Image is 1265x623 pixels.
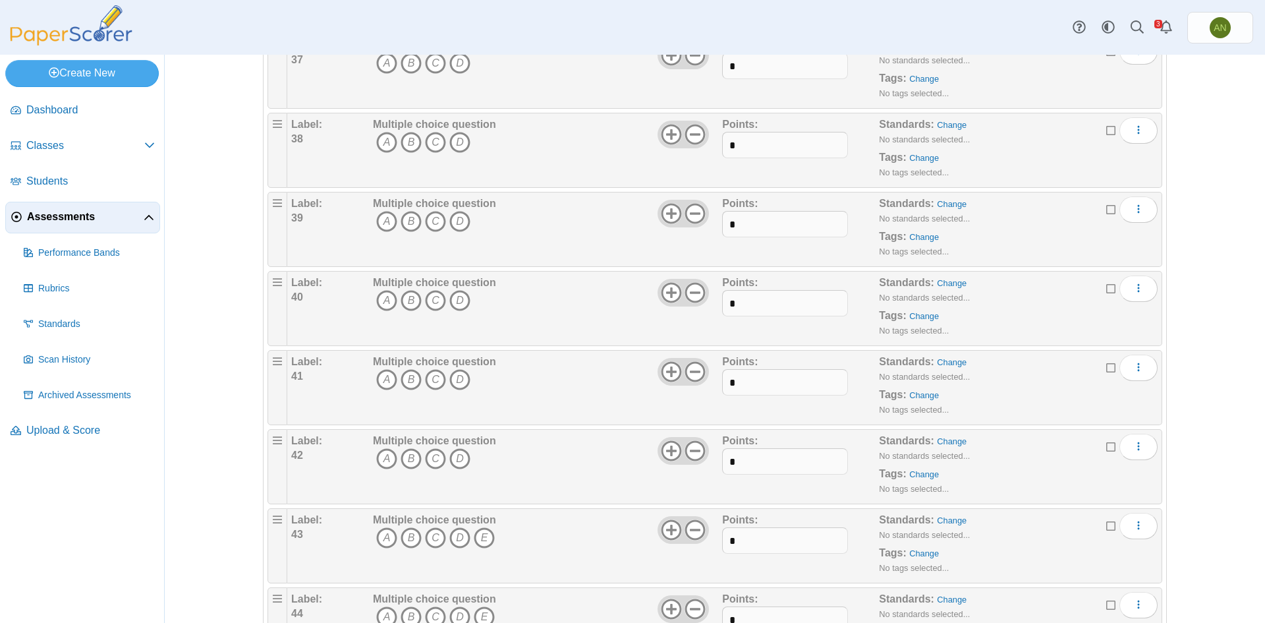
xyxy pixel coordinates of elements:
[401,369,422,390] i: B
[879,405,949,415] small: No tags selected...
[425,369,446,390] i: C
[449,527,470,549] i: D
[373,514,496,525] b: Multiple choice question
[376,290,397,311] i: A
[879,547,906,558] b: Tags:
[291,529,303,540] b: 43
[5,95,160,127] a: Dashboard
[1187,12,1253,44] a: Abby Nance
[425,211,446,232] i: C
[376,369,397,390] i: A
[879,451,970,461] small: No standards selected...
[909,390,939,400] a: Change
[5,166,160,198] a: Students
[879,277,934,288] b: Standards:
[449,290,470,311] i: D
[26,103,155,117] span: Dashboard
[937,278,967,288] a: Change
[879,563,949,573] small: No tags selected...
[18,344,160,376] a: Scan History
[27,210,144,224] span: Assessments
[879,247,949,256] small: No tags selected...
[26,423,155,438] span: Upload & Score
[937,595,967,605] a: Change
[449,132,470,153] i: D
[5,36,137,47] a: PaperScorer
[291,54,303,65] b: 37
[1119,276,1158,302] button: More options
[401,448,422,469] i: B
[291,277,322,288] b: Label:
[722,435,758,446] b: Points:
[937,199,967,209] a: Change
[425,290,446,311] i: C
[937,516,967,525] a: Change
[291,119,322,130] b: Label:
[18,273,160,305] a: Rubrics
[18,309,160,340] a: Standards
[291,371,303,382] b: 41
[373,356,496,367] b: Multiple choice question
[1119,117,1158,144] button: More options
[291,133,303,144] b: 38
[38,353,155,367] span: Scan History
[879,514,934,525] b: Standards:
[879,310,906,321] b: Tags:
[879,73,906,84] b: Tags:
[879,468,906,479] b: Tags:
[267,350,287,425] div: Drag handle
[425,448,446,469] i: C
[425,527,446,549] i: C
[401,290,422,311] i: B
[38,389,155,402] span: Archived Assessments
[267,34,287,109] div: Drag handle
[1119,513,1158,539] button: More options
[449,211,470,232] i: D
[909,469,939,479] a: Change
[879,372,970,382] small: No standards selected...
[267,271,287,346] div: Drag handle
[879,293,970,303] small: No standards selected...
[401,527,422,549] i: B
[401,132,422,153] i: B
[879,152,906,163] b: Tags:
[1119,196,1158,223] button: More options
[879,167,949,177] small: No tags selected...
[879,119,934,130] b: Standards:
[474,527,495,549] i: E
[5,5,137,45] img: PaperScorer
[291,291,303,303] b: 40
[937,436,967,446] a: Change
[373,277,496,288] b: Multiple choice question
[1119,434,1158,460] button: More options
[909,74,939,84] a: Change
[879,593,934,605] b: Standards:
[1119,355,1158,381] button: More options
[267,113,287,188] div: Drag handle
[1210,17,1231,38] span: Abby Nance
[879,134,970,144] small: No standards selected...
[879,435,934,446] b: Standards:
[879,198,934,209] b: Standards:
[373,198,496,209] b: Multiple choice question
[722,119,758,130] b: Points:
[449,53,470,74] i: D
[376,527,397,549] i: A
[449,448,470,469] i: D
[26,174,155,189] span: Students
[1152,13,1181,42] a: Alerts
[376,448,397,469] i: A
[401,53,422,74] i: B
[373,593,496,605] b: Multiple choice question
[909,153,939,163] a: Change
[373,119,496,130] b: Multiple choice question
[722,593,758,605] b: Points:
[18,237,160,269] a: Performance Bands
[401,211,422,232] i: B
[879,609,970,619] small: No standards selected...
[879,356,934,367] b: Standards:
[291,593,322,605] b: Label:
[376,211,397,232] i: A
[376,132,397,153] i: A
[879,214,970,223] small: No standards selected...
